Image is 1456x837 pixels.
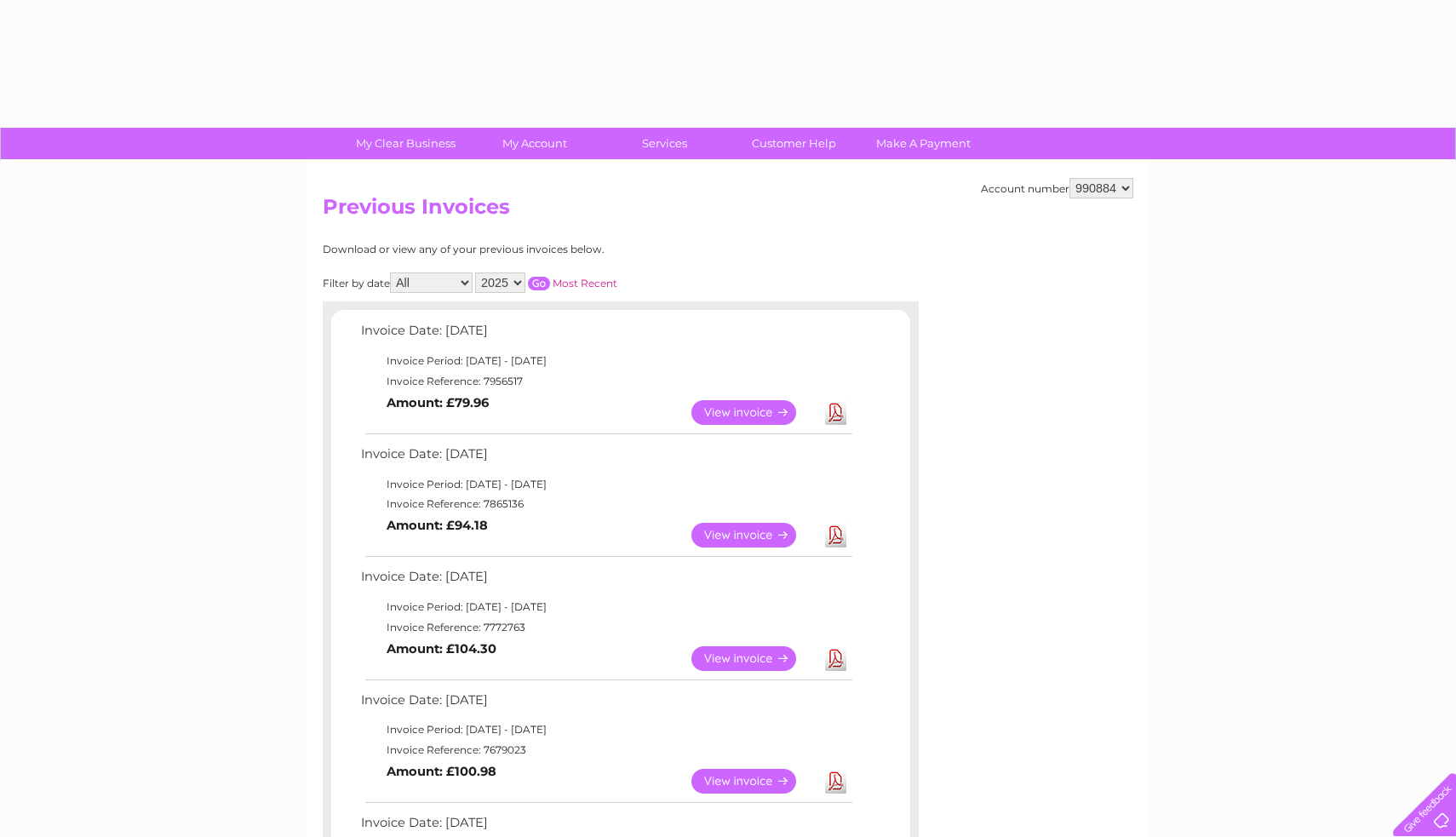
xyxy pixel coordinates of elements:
[691,523,817,547] a: View
[323,195,1133,227] h2: Previous Invoices
[357,689,855,720] td: Invoice Date: [DATE]
[691,400,817,425] a: View
[357,597,855,617] td: Invoice Period: [DATE] - [DATE]
[594,128,735,159] a: Services
[825,646,846,671] a: Download
[357,474,855,495] td: Invoice Period: [DATE] - [DATE]
[357,494,855,514] td: Invoice Reference: 7865136
[387,641,496,656] b: Amount: £104.30
[335,128,476,159] a: My Clear Business
[465,128,605,159] a: My Account
[357,371,855,392] td: Invoice Reference: 7956517
[981,178,1133,198] div: Account number
[691,646,817,671] a: View
[323,244,770,255] div: Download or view any of your previous invoices below.
[724,128,864,159] a: Customer Help
[825,400,846,425] a: Download
[825,523,846,547] a: Download
[825,769,846,794] a: Download
[357,319,855,351] td: Invoice Date: [DATE]
[357,719,855,740] td: Invoice Period: [DATE] - [DATE]
[553,277,617,290] a: Most Recent
[387,764,496,779] b: Amount: £100.98
[357,617,855,638] td: Invoice Reference: 7772763
[323,272,770,293] div: Filter by date
[691,769,817,794] a: View
[387,518,488,533] b: Amount: £94.18
[357,351,855,371] td: Invoice Period: [DATE] - [DATE]
[853,128,994,159] a: Make A Payment
[357,565,855,597] td: Invoice Date: [DATE]
[357,443,855,474] td: Invoice Date: [DATE]
[387,395,489,410] b: Amount: £79.96
[357,740,855,760] td: Invoice Reference: 7679023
